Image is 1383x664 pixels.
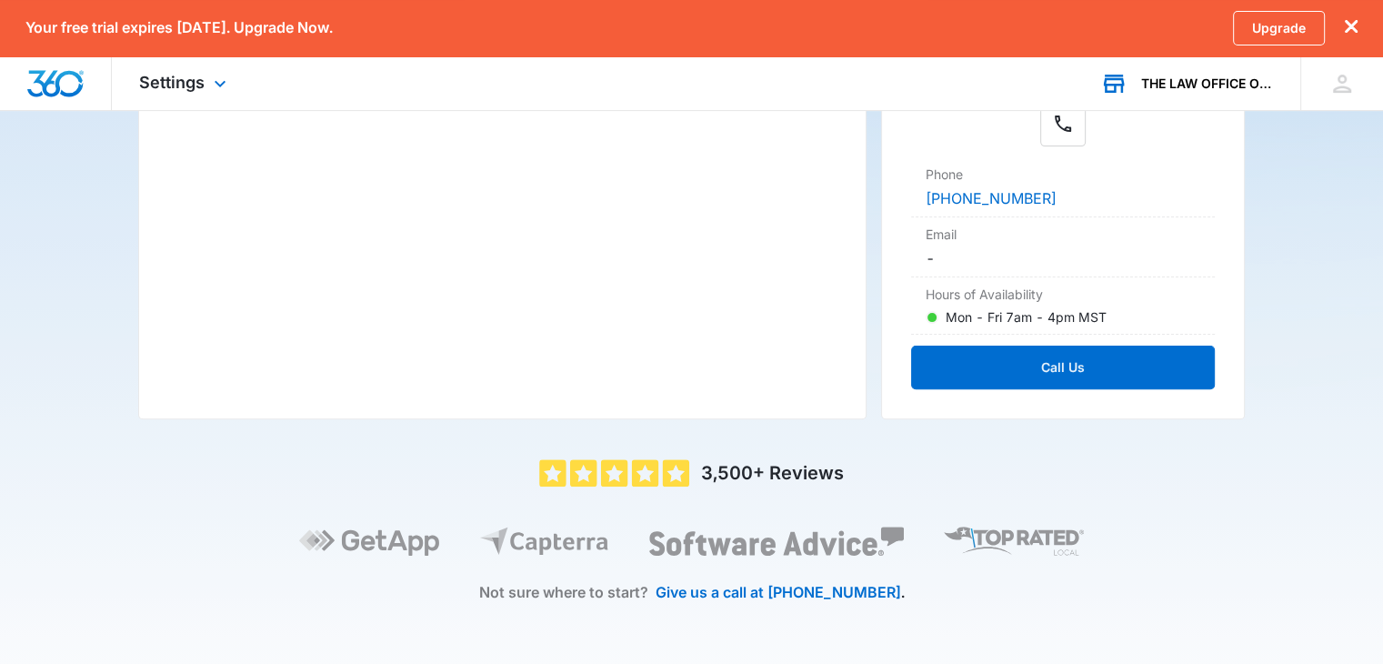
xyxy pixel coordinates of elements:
[911,277,1215,335] div: Hours of AvailabilityMon - Fri 7am - 4pm MST
[944,527,1083,556] img: Top Rated Local
[655,583,900,601] a: Give us a call at [PHONE_NUMBER]
[479,527,609,556] img: Capterra
[1233,11,1325,45] a: Upgrade
[299,527,439,556] img: GetApp
[946,307,1107,327] p: Mon - Fri 7am - 4pm MST
[926,247,1200,269] dd: -
[1141,76,1274,91] div: account name
[926,225,1200,244] dt: Email
[926,189,1057,207] a: [PHONE_NUMBER]
[911,346,1215,389] button: Call Us
[926,165,1200,184] dt: Phone
[139,73,205,92] span: Settings
[655,581,904,603] p: .
[478,581,647,603] p: Not sure where to start?
[926,285,1200,304] dt: Hours of Availability
[701,459,844,487] p: 3,500+ Reviews
[112,56,258,110] div: Settings
[25,19,333,36] p: Your free trial expires [DATE]. Upgrade Now.
[649,527,904,556] img: Software Advice
[1040,101,1086,146] button: Phone
[911,217,1215,277] div: Email-
[911,157,1215,217] div: Phone[PHONE_NUMBER]
[1345,19,1358,36] button: dismiss this dialog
